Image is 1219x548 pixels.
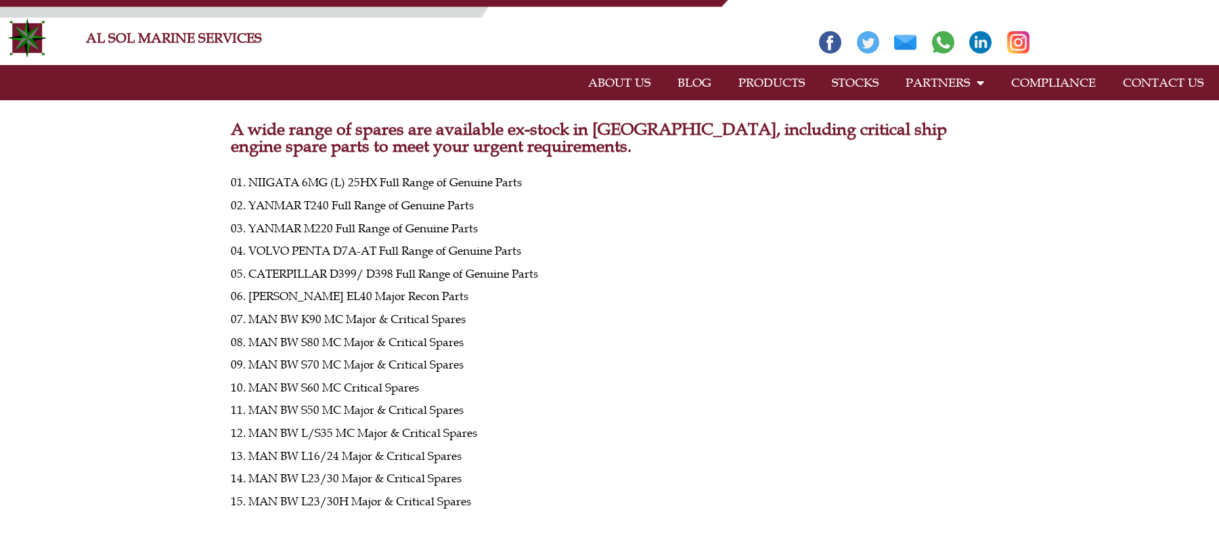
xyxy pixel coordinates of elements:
[664,67,725,98] a: BLOG
[231,452,989,461] p: 13. MAN BW L16/24 Major & Critical Spares
[231,201,989,211] p: 02. YANMAR T240 Full Range of Genuine Parts
[231,121,989,154] h2: A wide range of spares are available ex-stock in [GEOGRAPHIC_DATA], including critical ship engin...
[231,224,989,234] p: 03. YANMAR M220 Full Range of Genuine Parts
[231,474,989,484] p: 14. MAN BW L23/30 Major & Critical Spares
[231,497,989,507] p: 15. MAN BW L23/30H Major & Critical Spares
[231,429,989,438] p: 12. MAN BW L/S35 MC Major & Critical Spares
[231,406,989,415] p: 11. MAN BW S50 MC Major & Critical Spares
[998,67,1109,98] a: COMPLIANCE
[231,178,989,188] p: 01. NIIGATA 6MG (L) 25HX Full Range of Genuine Parts
[892,67,998,98] a: PARTNERS
[231,360,989,370] p: 09. MAN BW S70 MC Major & Critical Spares
[575,67,664,98] a: ABOUT US
[231,292,989,301] p: 06. [PERSON_NAME] EL40 Major Recon Parts
[7,18,47,58] img: Alsolmarine-logo
[231,383,989,393] p: 10. MAN BW S60 MC Critical Spares
[818,67,892,98] a: STOCKS
[231,247,989,256] p: 04. VOLVO PENTA D7A-AT Full Range of Genuine Parts
[231,338,989,347] p: 08. MAN BW S80 MC Major & Critical Spares
[231,315,989,324] p: 07. MAN BW K90 MC Major & Critical Spares
[86,30,262,46] a: AL SOL MARINE SERVICES
[725,67,818,98] a: PRODUCTS
[1109,67,1217,98] a: CONTACT US
[231,270,989,279] p: 05. CATERPILLAR D399/ D398 Full Range of Genuine Parts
